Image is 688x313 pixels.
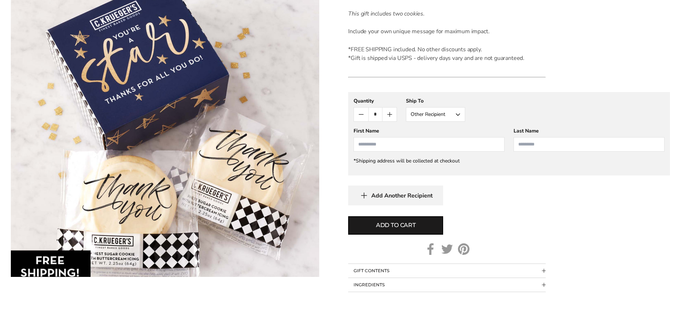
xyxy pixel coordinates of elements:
[348,216,443,235] button: Add to cart
[514,127,665,134] div: Last Name
[348,54,546,62] div: *Gift is shipped via USPS - delivery days vary and are not guaranteed.
[348,92,670,175] gfm-form: New recipient
[354,97,397,104] div: Quantity
[458,243,470,255] a: Pinterest
[354,157,665,164] div: *Shipping address will be collected at checkout
[425,243,436,255] a: Facebook
[354,127,505,134] div: First Name
[348,27,546,36] p: Include your own unique message for maximum impact.
[354,108,368,121] button: Count minus
[371,192,433,199] span: Add Another Recipient
[406,107,465,122] button: Other Recipient
[376,221,416,230] span: Add to cart
[348,186,443,205] button: Add Another Recipient
[348,45,546,54] div: *FREE SHIPPING included. No other discounts apply.
[441,243,453,255] a: Twitter
[406,97,465,104] div: Ship To
[368,108,382,121] input: Quantity
[348,264,546,278] button: Collapsible block button
[354,137,505,152] input: First Name
[348,10,425,18] em: This gift includes two cookies.
[382,108,397,121] button: Count plus
[514,137,665,152] input: Last Name
[348,278,546,292] button: Collapsible block button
